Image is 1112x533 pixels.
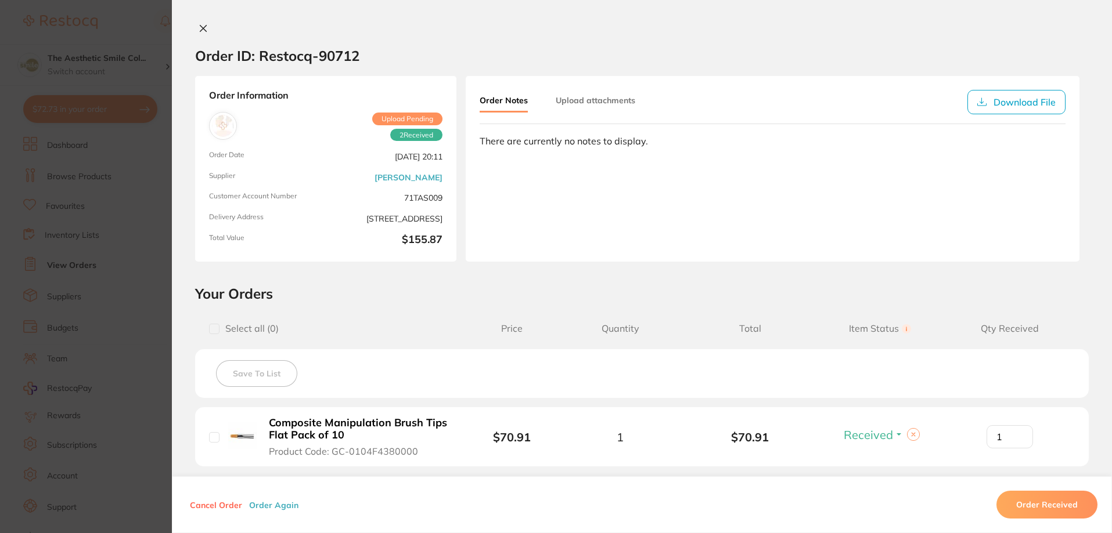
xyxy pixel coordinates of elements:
[195,285,1089,302] h2: Your Orders
[195,47,359,64] h2: Order ID: Restocq- 90712
[216,360,297,387] button: Save To List
[844,427,893,442] span: Received
[469,323,555,334] span: Price
[907,428,920,441] button: Clear selection
[996,491,1097,519] button: Order Received
[186,499,246,510] button: Cancel Order
[209,234,321,248] span: Total Value
[209,151,321,162] span: Order Date
[209,213,321,224] span: Delivery Address
[219,323,279,334] span: Select all ( 0 )
[330,151,442,162] span: [DATE] 20:11
[945,323,1075,334] span: Qty Received
[330,213,442,224] span: [STREET_ADDRESS]
[840,427,907,442] button: Received
[375,173,442,182] a: [PERSON_NAME]
[480,136,1066,146] div: There are currently no notes to display.
[372,113,442,125] span: Upload Pending
[265,416,452,457] button: Composite Manipulation Brush Tips Flat Pack of 10 Product Code: GC-0104F4380000
[330,192,442,204] span: 71TAS009
[269,417,448,441] b: Composite Manipulation Brush Tips Flat Pack of 10
[685,430,815,444] b: $70.91
[390,129,442,142] span: Received
[987,425,1033,448] input: Qty
[212,115,234,137] img: Henry Schein Halas
[685,323,815,334] span: Total
[556,90,635,111] button: Upload attachments
[246,499,302,510] button: Order Again
[815,323,945,334] span: Item Status
[617,430,624,444] span: 1
[269,446,418,456] span: Product Code: GC-0104F4380000
[209,90,442,103] strong: Order Information
[480,90,528,113] button: Order Notes
[228,422,257,450] img: Composite Manipulation Brush Tips Flat Pack of 10
[967,90,1066,114] button: Download File
[209,172,321,183] span: Supplier
[555,323,685,334] span: Quantity
[209,192,321,204] span: Customer Account Number
[330,234,442,248] b: $155.87
[493,430,531,444] b: $70.91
